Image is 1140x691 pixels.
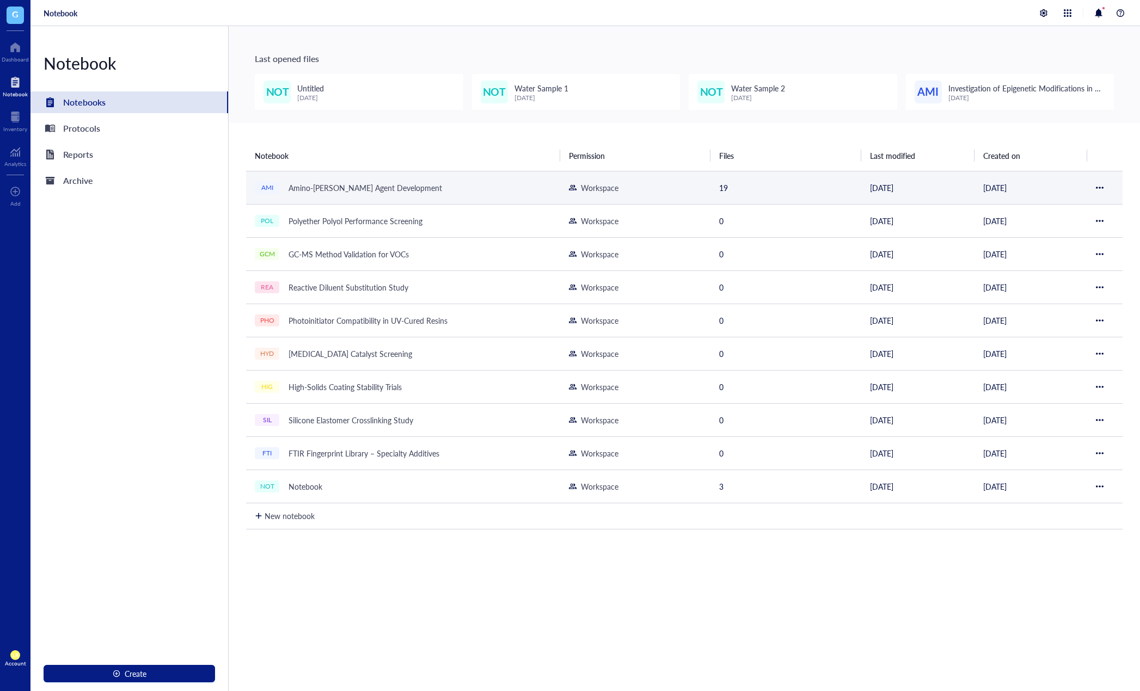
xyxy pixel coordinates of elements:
td: 19 [710,171,861,204]
div: Photoinitiator Compatibility in UV-Cured Resins [284,313,452,328]
a: Archive [30,170,228,192]
div: Workspace [581,215,618,227]
td: [DATE] [861,403,974,436]
div: Workspace [581,182,618,194]
td: 0 [710,304,861,337]
div: Workspace [581,414,618,426]
td: [DATE] [861,237,974,270]
div: [DATE] [514,94,568,102]
th: Last modified [861,140,974,171]
td: [DATE] [974,237,1088,270]
div: Notebook [3,91,28,97]
a: Reports [30,144,228,165]
div: Protocols [63,121,100,136]
span: Water Sample 1 [514,83,568,94]
span: NOT [266,84,289,101]
a: Analytics [4,143,26,167]
td: [DATE] [861,270,974,304]
a: Inventory [3,108,27,132]
td: [DATE] [861,204,974,237]
a: Notebook [44,8,77,18]
div: [DATE] [731,94,785,102]
th: Created on [974,140,1088,171]
span: NOT [700,84,722,101]
div: Reports [63,147,93,162]
a: Notebook [3,73,28,97]
td: [DATE] [861,171,974,204]
div: New notebook [265,510,315,522]
div: Polyether Polyol Performance Screening [284,213,427,229]
div: Workspace [581,314,618,326]
td: [DATE] [974,204,1088,237]
a: Protocols [30,118,228,139]
td: 0 [710,237,861,270]
span: AMI [917,83,939,100]
div: Inventory [3,126,27,132]
th: Files [710,140,861,171]
td: 0 [710,270,861,304]
div: High-Solids Coating Stability Trials [284,379,407,394]
div: Last opened files [255,52,1114,65]
td: [DATE] [974,403,1088,436]
td: 3 [710,470,861,503]
td: 0 [710,337,861,370]
div: Amino-[PERSON_NAME] Agent Development [284,180,447,195]
td: [DATE] [974,370,1088,403]
td: [DATE] [861,470,974,503]
th: Permission [560,140,711,171]
div: FTIR Fingerprint Library – Specialty Additives [284,446,444,461]
span: NOT [483,84,506,101]
div: Workspace [581,447,618,459]
div: Archive [63,173,93,188]
span: Create [125,669,146,678]
span: G [12,7,19,21]
div: [MEDICAL_DATA] Catalyst Screening [284,346,417,361]
td: [DATE] [974,470,1088,503]
div: Workspace [581,381,618,393]
div: Analytics [4,161,26,167]
div: Workspace [581,348,618,360]
td: [DATE] [861,337,974,370]
div: GC-MS Method Validation for VOCs [284,246,414,262]
span: Investigation of Epigenetic Modifications in [MEDICAL_DATA] Tumor Samplesitled [948,83,1101,106]
div: Notebooks [63,95,106,110]
td: [DATE] [974,270,1088,304]
td: 0 [710,403,861,436]
td: 0 [710,436,861,470]
div: Reactive Diluent Substitution Study [284,280,413,295]
td: [DATE] [974,337,1088,370]
button: Create [44,665,215,682]
div: Silicone Elastomer Crosslinking Study [284,412,418,428]
td: [DATE] [861,370,974,403]
span: LR [13,652,19,658]
a: Notebooks [30,91,228,113]
div: Workspace [581,281,618,293]
div: Dashboard [2,56,29,63]
div: Workspace [581,248,618,260]
td: [DATE] [861,304,974,337]
th: Notebook [246,140,560,171]
td: [DATE] [974,304,1088,337]
div: Account [5,660,26,667]
div: Add [10,200,21,207]
td: 0 [710,370,861,403]
td: [DATE] [861,436,974,470]
a: Dashboard [2,39,29,63]
td: [DATE] [974,436,1088,470]
span: Water Sample 2 [731,83,785,94]
td: 0 [710,204,861,237]
div: Notebook [284,479,327,494]
div: [DATE] [297,94,324,102]
div: Workspace [581,480,618,492]
div: Notebook [30,52,228,74]
span: Untitled [297,83,324,94]
div: [DATE] [948,94,1106,102]
td: [DATE] [974,171,1088,204]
